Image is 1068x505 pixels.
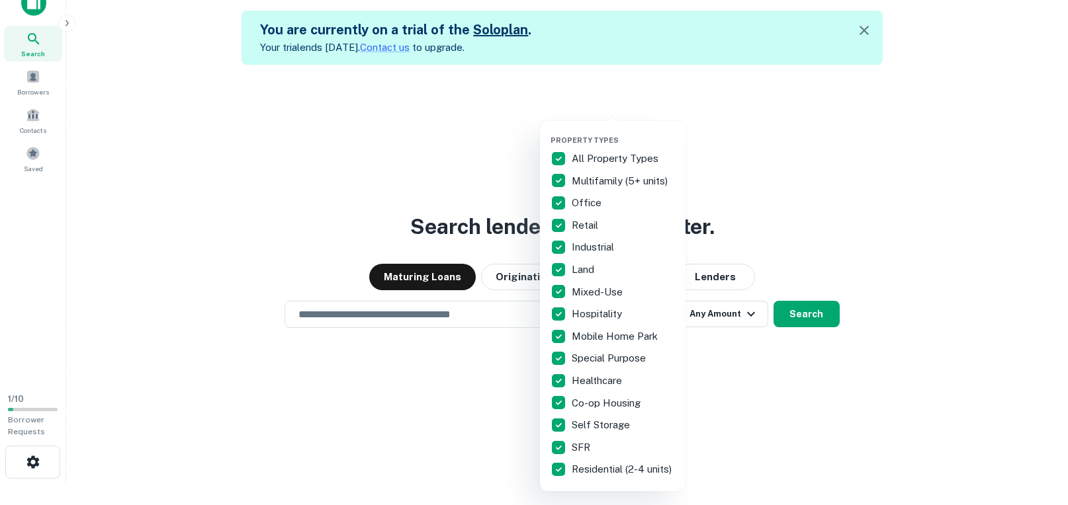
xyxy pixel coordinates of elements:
p: Healthcare [572,373,625,389]
p: SFR [572,440,593,455]
p: Hospitality [572,306,625,322]
p: Office [572,195,604,211]
p: Self Storage [572,417,633,433]
p: Retail [572,217,601,233]
p: All Property Types [572,151,661,167]
p: Mobile Home Park [572,329,660,344]
p: Land [572,262,597,278]
iframe: Chat Widget [1002,399,1068,463]
p: Mixed-Use [572,284,625,300]
span: Property Types [551,136,619,144]
p: Residential (2-4 units) [572,461,674,477]
p: Co-op Housing [572,395,643,411]
p: Multifamily (5+ units) [572,173,670,189]
p: Industrial [572,239,617,255]
p: Special Purpose [572,350,648,366]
